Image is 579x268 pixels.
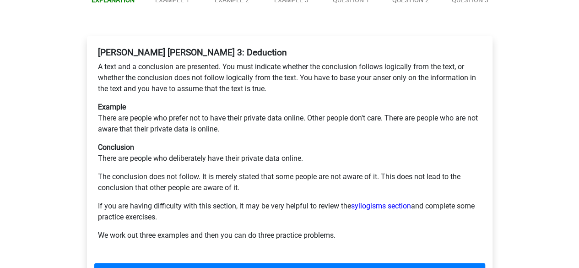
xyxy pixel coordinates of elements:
p: There are people who deliberately have their private data online. [98,142,482,164]
a: syllogisms section [351,202,411,210]
p: The conclusion does not follow. It is merely stated that some people are not aware of it. This do... [98,171,482,193]
p: If you are having difficulty with this section, it may be very helpful to review the and complete... [98,201,482,223]
p: A text and a conclusion are presented. You must indicate whether the conclusion follows logically... [98,61,482,94]
b: Example [98,103,126,111]
b: [PERSON_NAME] [PERSON_NAME] 3: Deduction [98,47,287,58]
p: We work out three examples and then you can do three practice problems. [98,230,482,241]
p: There are people who prefer not to have their private data online. Other people don't care. There... [98,102,482,135]
b: Conclusion [98,143,134,152]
